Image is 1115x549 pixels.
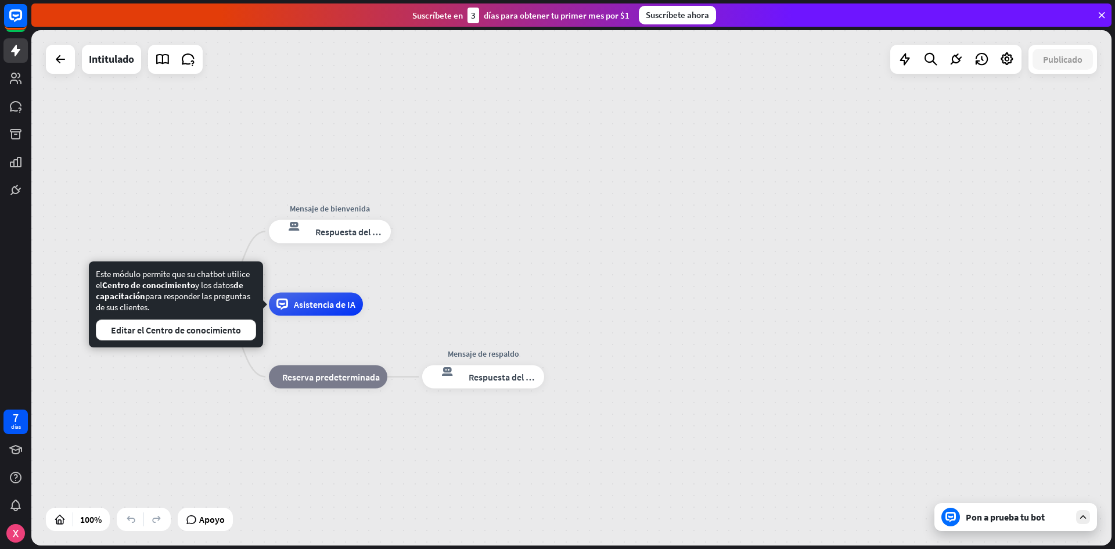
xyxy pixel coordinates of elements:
[1043,53,1082,65] font: Publicado
[80,514,102,525] font: 100%
[102,279,195,290] font: Centro de conocimiento
[471,10,476,21] font: 3
[282,371,380,383] font: Reserva predeterminada
[294,299,355,310] font: Asistencia de IA
[484,10,630,21] font: días para obtener tu primer mes por $1
[89,52,134,66] font: Intitulado
[96,268,250,290] font: Este módulo permite que su chatbot utilice el
[412,10,463,21] font: Suscríbete en
[315,226,386,238] font: Respuesta del bot
[96,279,243,302] font: de capacitación
[276,220,305,232] font: respuesta del bot de bloqueo
[966,511,1045,523] font: Pon a prueba tu bot
[89,45,134,74] div: Intitulado
[9,5,44,40] button: Abrir el widget de chat LiveChat
[290,203,370,214] font: Mensaje de bienvenida
[448,349,519,359] font: Mensaje de respaldo
[1033,49,1093,70] button: Publicado
[96,320,256,340] button: Editar el Centro de conocimiento
[469,371,539,383] font: Respuesta del bot
[199,514,225,525] font: Apoyo
[646,9,709,20] font: Suscríbete ahora
[11,423,21,430] font: días
[195,279,233,290] font: y los datos
[430,365,459,377] font: respuesta del bot de bloqueo
[96,290,250,313] font: para responder las preguntas de sus clientes.
[3,410,28,434] a: 7 días
[13,410,19,425] font: 7
[111,324,241,336] font: Editar el Centro de conocimiento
